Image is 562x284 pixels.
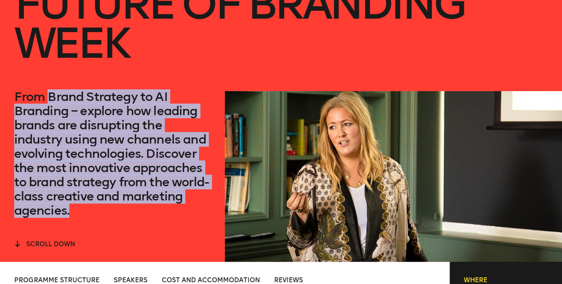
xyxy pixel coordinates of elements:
span: Cost and Accommodation [162,276,260,284]
span: Reviews [274,276,303,284]
span: scroll down [26,240,75,248]
span: Speakers [114,276,147,284]
p: From Brand Strategy to AI Branding – explore how leading brands are disrupting the industry using... [14,90,211,218]
span: Programme Structure [14,276,100,284]
button: scroll down [14,239,75,249]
